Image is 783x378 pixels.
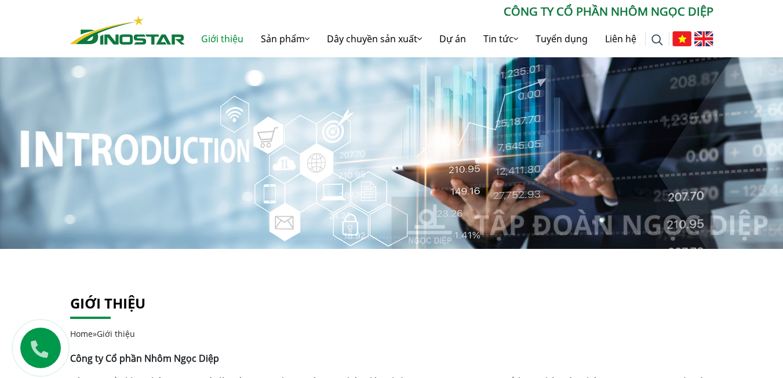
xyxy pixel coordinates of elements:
[475,20,527,57] a: Tin tức
[651,34,663,46] img: search
[70,352,219,365] strong: Công ty Cổ phần Nhôm Ngọc Diệp
[70,328,135,339] span: »
[694,31,713,46] img: English
[97,328,135,339] span: Giới thiệu
[192,20,252,57] a: Giới thiệu
[672,31,691,46] img: Tiếng Việt
[318,20,431,57] a: Dây chuyền sản xuất
[70,293,145,313] a: Giới thiệu
[70,16,185,45] img: Nhôm Dinostar
[596,20,645,57] a: Liên hệ
[185,3,713,20] p: CÔNG TY CỔ PHẦN NHÔM NGỌC DIỆP
[527,20,596,57] a: Tuyển dụng
[431,20,475,57] a: Dự án
[70,328,93,339] a: Home
[252,20,318,57] a: Sản phẩm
